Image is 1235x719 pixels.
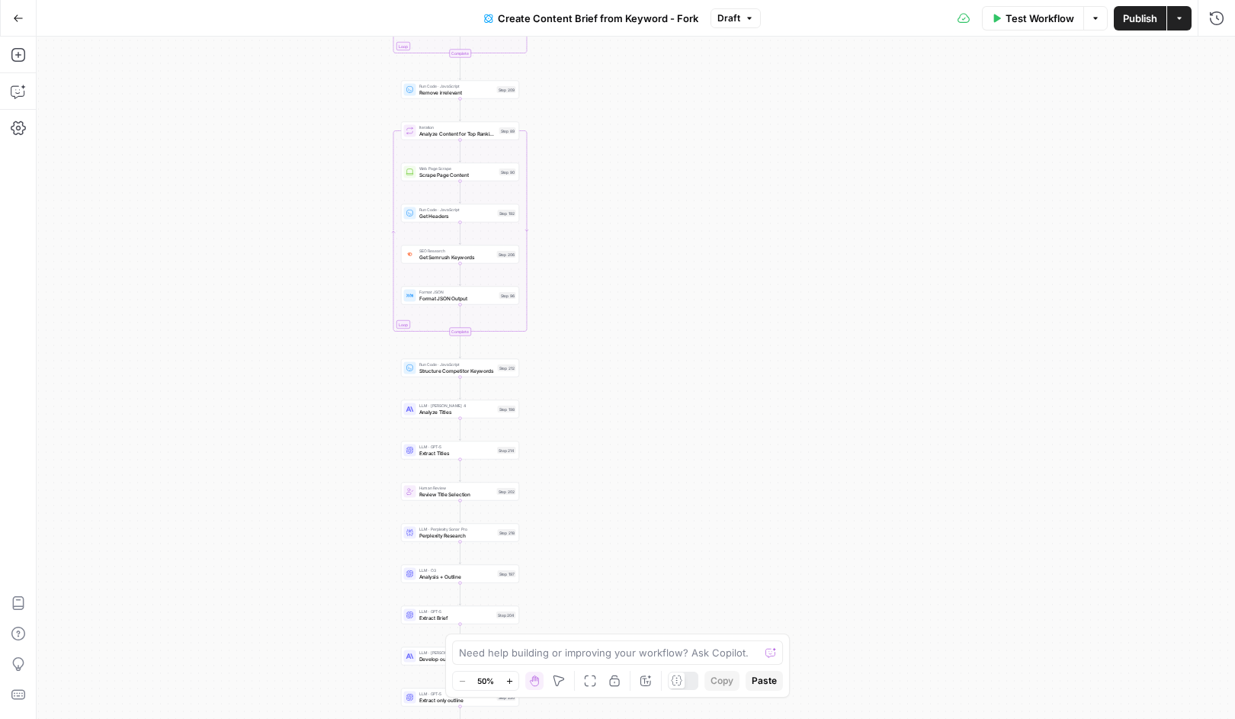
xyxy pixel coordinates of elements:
[711,8,761,28] button: Draft
[401,328,519,336] div: Complete
[419,171,496,178] span: Scrape Page Content
[401,50,519,58] div: Complete
[1114,6,1166,30] button: Publish
[419,449,495,457] span: Extract Titles
[401,204,519,223] div: Run Code · JavaScriptGet HeadersStep 192
[419,207,495,213] span: Run Code · JavaScript
[401,441,519,460] div: LLM · GPT-5Extract TitlesStep 214
[498,11,698,26] span: Create Content Brief from Keyword - Fork
[401,359,519,377] div: Run Code · JavaScriptStructure Competitor KeywordsStep 212
[419,248,494,254] span: SEO Research
[1123,11,1157,26] span: Publish
[401,122,519,140] div: LoopIterationAnalyze Content for Top Ranking PagesStep 89
[419,403,495,409] span: LLM · [PERSON_NAME] 4
[419,83,494,89] span: Run Code · JavaScript
[499,127,516,134] div: Step 89
[497,488,516,495] div: Step 202
[459,459,461,481] g: Edge from step_214 to step_202
[401,163,519,181] div: Web Page ScrapeScrape Page ContentStep 90
[419,289,496,295] span: Format JSON
[497,251,516,258] div: Step 206
[459,181,461,203] g: Edge from step_90 to step_192
[419,573,495,580] span: Analysis + Outline
[419,650,495,656] span: LLM · [PERSON_NAME] 4
[497,447,516,454] div: Step 214
[419,361,495,368] span: Run Code · JavaScript
[419,696,494,704] span: Extract only outline
[459,541,461,563] g: Edge from step_218 to step_197
[477,675,494,687] span: 50%
[419,485,494,491] span: Human Review
[401,689,519,707] div: LLM · GPT-5Extract only outlineStep 220
[419,408,495,416] span: Analyze Titles
[401,246,519,264] div: SEO ResearchGet Semrush KeywordsStep 206
[459,377,461,399] g: Edge from step_212 to step_198
[419,294,496,302] span: Format JSON Output
[401,647,519,666] div: LLM · [PERSON_NAME] 4Develop outlineStep 219
[419,165,496,172] span: Web Page Scrape
[401,483,519,501] div: Human ReviewReview Title SelectionStep 202
[401,287,519,305] div: Format JSONFormat JSON OutputStep 96
[419,253,494,261] span: Get Semrush Keywords
[419,367,495,374] span: Structure Competitor Keywords
[459,57,461,79] g: Edge from step_207-iteration-end to step_209
[419,88,494,96] span: Remove irrelevant
[419,526,495,532] span: LLM · Perplexity Sonar Pro
[711,674,733,688] span: Copy
[498,406,516,412] div: Step 198
[498,570,516,577] div: Step 197
[498,210,516,217] div: Step 192
[419,124,496,130] span: Iteration
[752,674,777,688] span: Paste
[704,671,739,691] button: Copy
[459,140,461,162] g: Edge from step_89 to step_90
[401,400,519,419] div: LLM · [PERSON_NAME] 4Analyze TitlesStep 198
[419,655,495,663] span: Develop outline
[1006,11,1074,26] span: Test Workflow
[982,6,1083,30] button: Test Workflow
[419,444,495,450] span: LLM · GPT-5
[419,608,494,615] span: LLM · GPT-5
[419,130,496,137] span: Analyze Content for Top Ranking Pages
[498,364,516,371] div: Step 212
[401,606,519,624] div: LLM · GPT-5Extract BriefStep 204
[449,50,471,58] div: Complete
[459,583,461,605] g: Edge from step_197 to step_204
[449,328,471,336] div: Complete
[459,263,461,285] g: Edge from step_206 to step_96
[401,565,519,583] div: LLM · O3Analysis + OutlineStep 197
[419,212,495,220] span: Get Headers
[746,671,783,691] button: Paste
[459,98,461,120] g: Edge from step_209 to step_89
[401,81,519,99] div: Run Code · JavaScriptRemove irrelevantStep 209
[419,531,495,539] span: Perplexity Research
[419,567,495,573] span: LLM · O3
[401,524,519,542] div: LLM · Perplexity Sonar ProPerplexity ResearchStep 218
[475,6,707,30] button: Create Content Brief from Keyword - Fork
[496,611,516,618] div: Step 204
[406,251,414,258] img: ey5lt04xp3nqzrimtu8q5fsyor3u
[497,86,516,93] div: Step 209
[459,335,461,358] g: Edge from step_89-iteration-end to step_212
[717,11,740,25] span: Draft
[499,292,516,299] div: Step 96
[419,490,494,498] span: Review Title Selection
[499,169,516,175] div: Step 90
[498,529,516,536] div: Step 218
[459,418,461,440] g: Edge from step_198 to step_214
[419,614,494,621] span: Extract Brief
[459,500,461,522] g: Edge from step_202 to step_218
[419,691,494,697] span: LLM · GPT-5
[459,222,461,244] g: Edge from step_192 to step_206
